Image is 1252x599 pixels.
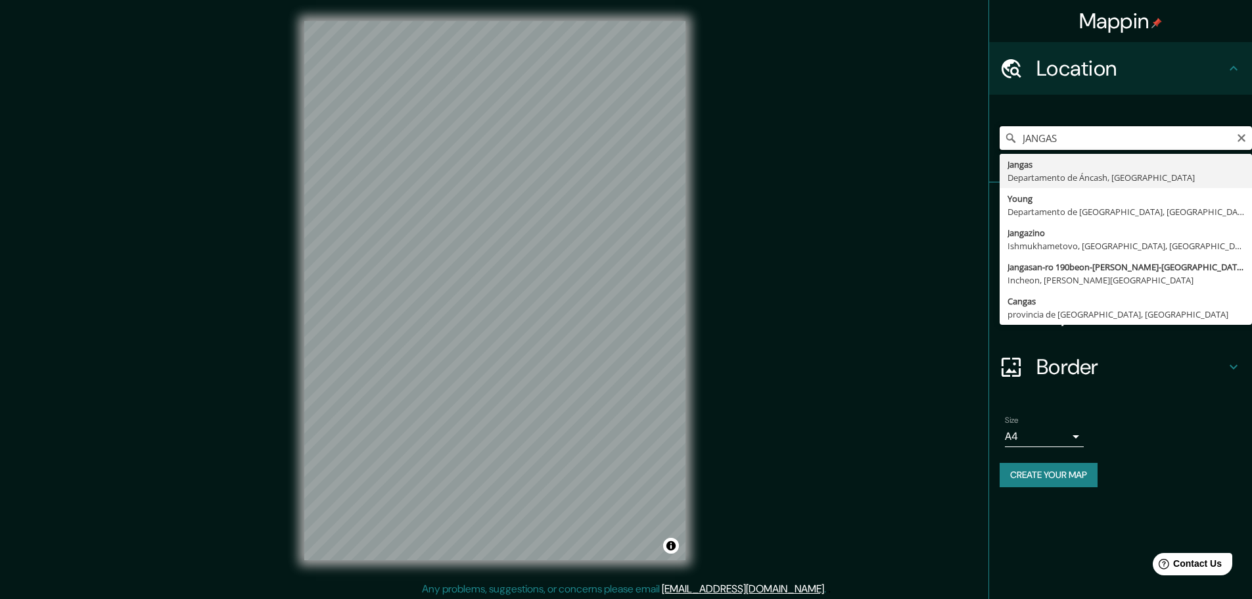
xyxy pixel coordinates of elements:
[1036,55,1226,82] h4: Location
[662,582,824,596] a: [EMAIL_ADDRESS][DOMAIN_NAME]
[826,581,828,597] div: .
[1008,205,1244,218] div: Departamento de [GEOGRAPHIC_DATA], [GEOGRAPHIC_DATA]
[1008,260,1244,274] div: Jangasan-ro 190beon-[PERSON_NAME]-[GEOGRAPHIC_DATA]
[1008,158,1244,171] div: Jangas
[1008,239,1244,252] div: Ishmukhametovo, [GEOGRAPHIC_DATA], [GEOGRAPHIC_DATA]
[1005,426,1084,447] div: A4
[663,538,679,554] button: Toggle attribution
[1151,18,1162,28] img: pin-icon.png
[1008,308,1244,321] div: provincia de [GEOGRAPHIC_DATA], [GEOGRAPHIC_DATA]
[989,235,1252,288] div: Style
[1079,8,1163,34] h4: Mappin
[989,183,1252,235] div: Pins
[1005,415,1019,426] label: Size
[1008,295,1244,308] div: Cangas
[989,42,1252,95] div: Location
[1008,171,1244,184] div: Departamento de Áncash, [GEOGRAPHIC_DATA]
[1008,226,1244,239] div: Jangazino
[1036,354,1226,380] h4: Border
[1000,126,1252,150] input: Pick your city or area
[304,21,685,560] canvas: Map
[1135,548,1238,585] iframe: Help widget launcher
[828,581,831,597] div: .
[1036,301,1226,327] h4: Layout
[1000,463,1098,487] button: Create your map
[1236,131,1247,143] button: Clear
[989,341,1252,393] div: Border
[1008,274,1244,287] div: Incheon, [PERSON_NAME][GEOGRAPHIC_DATA]
[422,581,826,597] p: Any problems, suggestions, or concerns please email .
[1008,192,1244,205] div: Young
[989,288,1252,341] div: Layout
